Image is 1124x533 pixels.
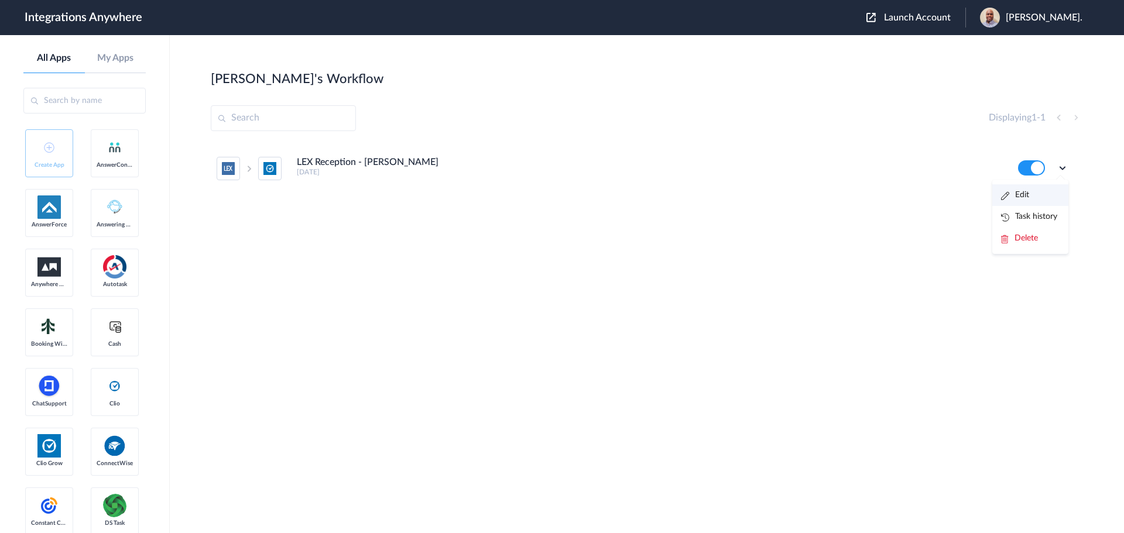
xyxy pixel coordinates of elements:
img: aww.png [37,257,61,277]
img: answerconnect-logo.svg [108,140,122,154]
img: connectwise.png [103,434,126,457]
img: clio-logo.svg [108,379,122,393]
img: work-pic.jpg [980,8,1000,27]
img: Clio.jpg [37,434,61,458]
button: Launch Account [866,12,965,23]
h4: Displaying - [989,112,1046,123]
img: launch-acct-icon.svg [866,13,876,22]
img: Answering_service.png [103,195,126,219]
span: Cash [97,341,133,348]
h5: [DATE] [297,168,1002,176]
span: Create App [31,161,67,169]
img: constant-contact.svg [37,494,61,517]
span: Autotask [97,281,133,288]
h4: LEX Reception - [PERSON_NAME] [297,157,438,168]
span: Constant Contact [31,520,67,527]
span: 1 [1032,113,1037,122]
a: My Apps [85,53,146,64]
a: Task history [1001,212,1057,221]
span: [PERSON_NAME]. [1006,12,1082,23]
img: add-icon.svg [44,142,54,153]
span: Answering Service [97,221,133,228]
span: Anywhere Works [31,281,67,288]
a: Edit [1001,191,1029,199]
span: ChatSupport [31,400,67,407]
img: distributedSource.png [103,494,126,517]
img: chatsupport-icon.svg [37,374,61,398]
span: ConnectWise [97,460,133,467]
input: Search by name [23,88,146,114]
span: 1 [1040,113,1046,122]
span: Booking Widget [31,341,67,348]
img: Setmore_Logo.svg [37,316,61,337]
span: Clio [97,400,133,407]
span: Clio Grow [31,460,67,467]
span: Launch Account [884,13,951,22]
span: AnswerForce [31,221,67,228]
input: Search [211,105,356,131]
img: cash-logo.svg [108,319,122,333]
a: All Apps [23,53,85,64]
h1: Integrations Anywhere [25,11,142,25]
span: Delete [1015,234,1038,242]
img: af-app-logo.svg [37,195,61,219]
img: autotask.png [103,255,126,278]
span: AnswerConnect [97,161,133,169]
span: DS Task [97,520,133,527]
h2: [PERSON_NAME]'s Workflow [211,71,383,87]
